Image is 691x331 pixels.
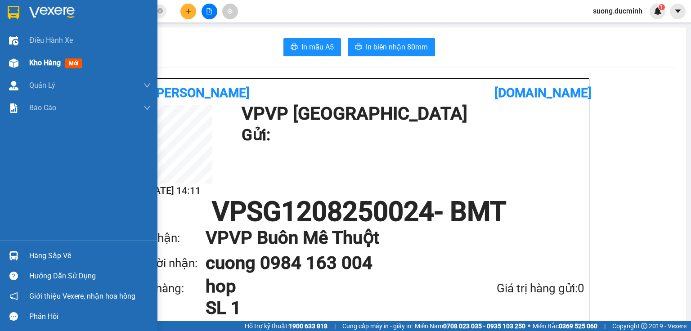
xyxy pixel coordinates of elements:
span: Miền Bắc [533,321,597,331]
span: Hỗ trợ kỹ thuật: [245,321,328,331]
button: file-add [202,4,217,19]
span: close-circle [157,7,163,16]
span: down [144,104,151,112]
button: plus [180,4,196,19]
div: Hướng dẫn sử dụng [29,269,151,283]
b: [DOMAIN_NAME] [494,85,592,100]
span: Kho hàng [29,58,61,67]
span: printer [355,43,362,52]
strong: 1900 633 818 [289,322,328,330]
span: question-circle [9,272,18,280]
img: logo-vxr [8,6,19,19]
span: ⚪️ [528,324,530,328]
img: icon-new-feature [654,7,662,15]
span: caret-down [674,7,682,15]
h1: cuong 0984 163 004 [206,250,566,276]
h1: VP VP [GEOGRAPHIC_DATA] [242,105,580,123]
span: printer [291,43,298,52]
span: | [604,321,606,331]
img: warehouse-icon [9,251,18,260]
img: warehouse-icon [9,81,18,90]
strong: 0708 023 035 - 0935 103 250 [443,322,525,330]
span: notification [9,292,18,300]
span: down [144,82,151,89]
span: 1 [660,4,663,10]
img: warehouse-icon [9,36,18,45]
span: message [9,312,18,321]
h1: hop [206,276,449,297]
h2: [DATE] 14:11 [134,183,212,198]
span: Báo cáo [29,102,56,113]
sup: 1 [659,4,665,10]
h1: VP VP Buôn Mê Thuột [206,225,566,250]
span: Giới thiệu Vexere, nhận hoa hồng [29,291,135,302]
button: printerIn biên nhận 80mm [348,38,435,56]
h1: SL 1 [206,297,449,319]
span: | [334,321,336,331]
button: caret-down [670,4,686,19]
span: Miền Nam [415,321,525,331]
span: Điều hành xe [29,35,73,46]
img: solution-icon [9,103,18,113]
span: copyright [641,323,647,329]
span: In biên nhận 80mm [366,41,428,53]
div: Phản hồi [29,310,151,323]
button: aim [222,4,238,19]
img: warehouse-icon [9,58,18,68]
h1: VPSG1208250024 - BMT [134,198,584,225]
span: suong.ducminh [586,5,650,17]
span: Quản Lý [29,80,55,91]
span: plus [185,8,192,14]
span: close-circle [157,8,163,13]
div: Giá trị hàng gửi: 0 [449,279,584,298]
strong: 0369 525 060 [559,322,597,330]
div: Tên hàng: [134,279,206,298]
span: Cung cấp máy in - giấy in: [342,321,413,331]
span: In mẫu A5 [301,41,334,53]
div: Hàng sắp về [29,249,151,263]
button: printerIn mẫu A5 [283,38,341,56]
div: Người nhận: [134,254,206,273]
div: VP nhận: [134,229,206,247]
b: [PERSON_NAME] [153,85,250,100]
span: file-add [206,8,212,14]
span: aim [227,8,233,14]
h1: Gửi: [242,123,580,148]
span: mới [65,58,82,68]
